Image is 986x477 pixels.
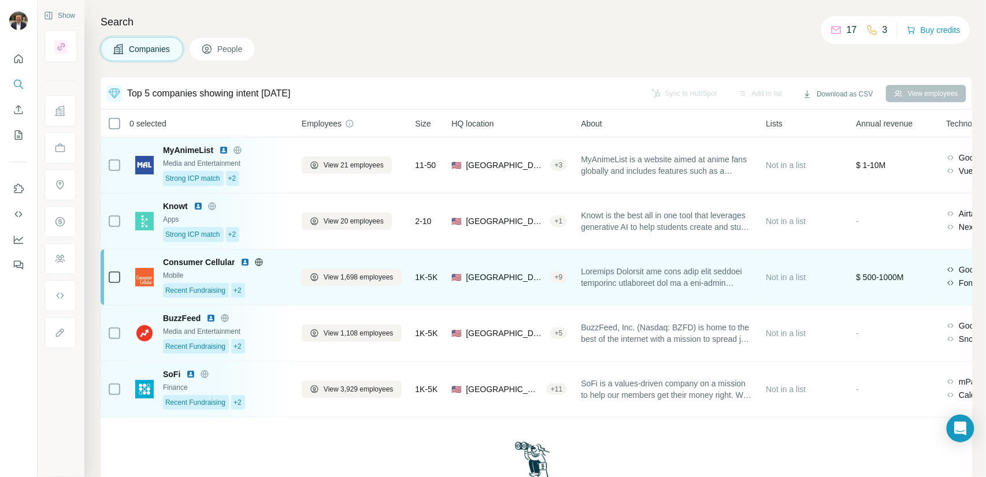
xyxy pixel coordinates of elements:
span: [GEOGRAPHIC_DATA] [466,215,545,227]
div: + 9 [550,272,568,282]
div: Finance [163,382,288,393]
span: +2 [233,341,242,352]
p: 17 [847,23,857,37]
button: View 1,698 employees [302,269,402,286]
span: Recent Fundraising [165,341,225,352]
span: MyAnimeList [163,144,213,156]
button: Use Surfe API [9,204,28,225]
img: Logo of Consumer Cellular [135,268,154,286]
button: Use Surfe on LinkedIn [9,178,28,199]
span: Recent Fundraising [165,285,225,296]
button: Search [9,74,28,95]
span: Strong ICP match [165,173,220,184]
span: 1K-5K [416,271,438,283]
span: Annual revenue [856,118,913,129]
span: SoFi is a values-driven company on a mission to help our members get their money right. We create... [581,378,752,401]
img: Logo of SoFi [135,380,154,398]
img: LinkedIn logo [219,146,228,155]
img: LinkedIn logo [206,314,216,323]
div: + 5 [550,328,568,338]
span: Size [416,118,431,129]
span: 1K-5K [416,383,438,395]
span: - [856,217,859,226]
span: Knowt [163,200,188,212]
span: View 21 employees [324,160,384,170]
span: - [856,329,859,338]
span: $ 500-1000M [856,273,904,282]
button: Download as CSV [795,85,881,103]
span: BuzzFeed, Inc. (Nasdaq: BZFD) is home to the best of the internet with a mission to spread joy an... [581,322,752,345]
span: Strong ICP match [165,229,220,240]
img: LinkedIn logo [240,258,250,267]
button: My lists [9,125,28,146]
p: 3 [883,23,888,37]
button: Buy credits [907,22,961,38]
img: Logo of MyAnimeList [135,156,154,174]
span: [GEOGRAPHIC_DATA], [US_STATE] [466,271,545,283]
img: LinkedIn logo [186,370,195,379]
span: +2 [228,173,236,184]
span: - [856,385,859,394]
span: 0 selected [129,118,166,129]
span: BuzzFeed [163,312,201,324]
span: MyAnimeList is a website aimed at anime fans globally and includes features such as a database of... [581,154,752,177]
span: 🇺🇸 [451,327,461,339]
span: Vue.js, [959,165,983,177]
div: Media and Entertainment [163,326,288,337]
h4: Search [101,14,972,30]
span: Lists [766,118,783,129]
div: Open Intercom Messenger [947,415,974,442]
span: 1K-5K [416,327,438,339]
span: Consumer Cellular [163,256,235,268]
img: Logo of BuzzFeed [135,324,154,342]
button: View 3,929 employees [302,381,402,398]
div: Apps [163,214,288,225]
button: Dashboard [9,229,28,250]
span: [GEOGRAPHIC_DATA], [US_STATE] [466,383,542,395]
span: [GEOGRAPHIC_DATA], [US_STATE] [466,327,545,339]
span: +2 [228,229,236,240]
span: View 20 employees [324,216,384,226]
button: Feedback [9,255,28,275]
span: 🇺🇸 [451,271,461,283]
span: 🇺🇸 [451,159,461,171]
span: +2 [233,285,242,296]
button: Quick start [9,49,28,69]
span: Not in a list [766,217,806,226]
span: View 3,929 employees [324,384,394,394]
span: About [581,118,602,129]
div: Top 5 companies showing intent [DATE] [127,87,291,100]
span: Companies [129,43,171,55]
img: Avatar [9,12,28,30]
span: 11-50 [416,159,436,171]
span: Next.js, [959,221,986,233]
span: 2-10 [416,215,432,227]
span: Not in a list [766,161,806,170]
span: HQ location [451,118,494,129]
span: Not in a list [766,385,806,394]
span: Loremips Dolorsit ame cons adip elit seddoei temporinc utlaboreet dol ma a eni-admin veniamqu nos... [581,266,752,289]
span: View 1,108 employees [324,328,394,338]
span: [GEOGRAPHIC_DATA], [US_STATE] [466,159,545,171]
div: + 3 [550,160,568,170]
div: + 11 [546,384,567,394]
span: Recent Fundraising [165,397,225,408]
button: Show [36,7,83,24]
span: View 1,698 employees [324,272,394,282]
span: Knowt is the best all in one tool that leverages generative AI to help students create and study ... [581,210,752,233]
span: +2 [233,397,242,408]
span: SoFi [163,368,180,380]
span: $ 1-10M [856,161,885,170]
button: Enrich CSV [9,99,28,120]
span: People [217,43,244,55]
div: Media and Entertainment [163,158,288,169]
button: View 20 employees [302,213,392,230]
span: Employees [302,118,342,129]
div: Mobile [163,270,288,281]
button: View 1,108 employees [302,325,402,342]
span: 🇺🇸 [451,215,461,227]
div: + 1 [550,216,568,226]
img: Logo of Knowt [135,212,154,230]
button: View 21 employees [302,156,392,174]
img: LinkedIn logo [194,202,203,211]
